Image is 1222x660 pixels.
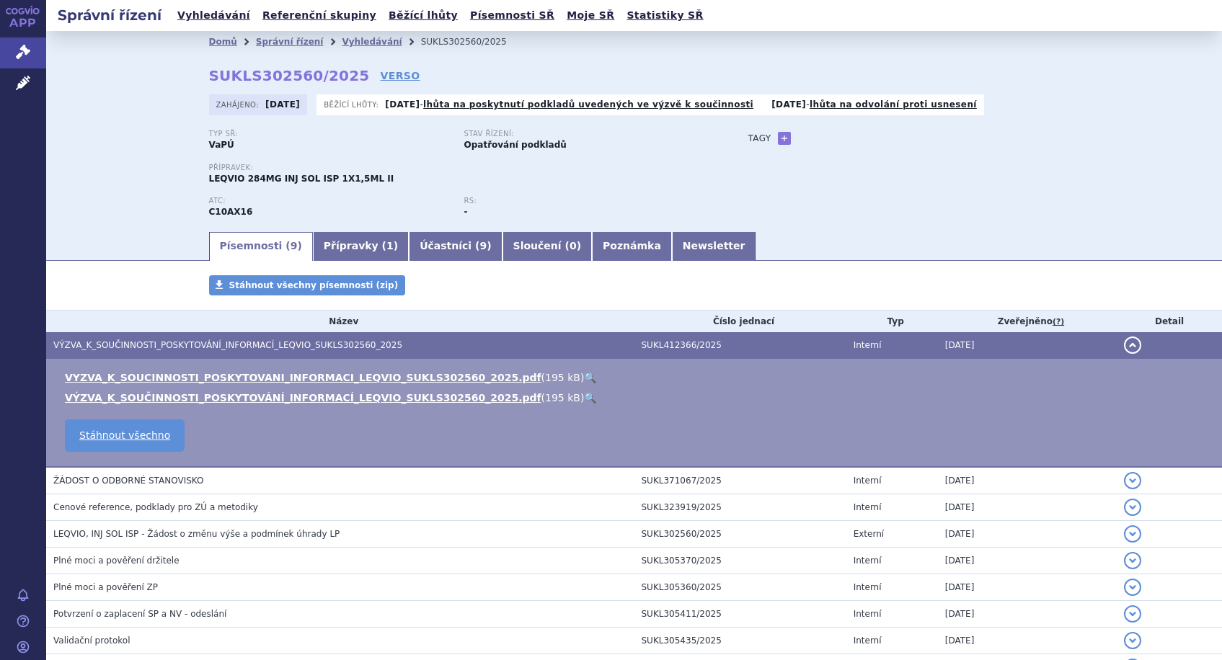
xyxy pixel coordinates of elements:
span: Interní [854,502,882,512]
td: SUKL305370/2025 [634,548,846,574]
button: detail [1124,336,1141,354]
td: [DATE] [938,548,1117,574]
span: ŽÁDOST O ODBORNÉ STANOVISKO [53,476,203,486]
strong: - [464,207,468,217]
span: Interní [854,556,882,566]
td: [DATE] [938,601,1117,628]
a: 🔍 [584,392,596,403]
td: [DATE] [938,628,1117,654]
td: [DATE] [938,467,1117,494]
span: Interní [854,636,882,646]
td: SUKL305435/2025 [634,628,846,654]
a: Poznámka [592,232,672,261]
button: detail [1124,605,1141,623]
a: VERSO [380,68,420,83]
span: Cenové reference, podklady pro ZÚ a metodiky [53,502,258,512]
p: Stav řízení: [464,130,705,138]
td: [DATE] [938,521,1117,548]
span: VÝZVA_K_SOUČINNOSTI_POSKYTOVÁNÍ_INFORMACÍ_LEQVIO_SUKLS302560_2025 [53,340,402,350]
abbr: (?) [1053,317,1064,327]
span: 1 [386,240,394,251]
span: 0 [570,240,577,251]
a: Písemnosti SŘ [466,6,559,25]
a: VYZVA_K_SOUCINNOSTI_POSKYTOVANI_INFORMACI_LEQVIO_SUKLS302560_2025.pdf [65,372,541,383]
a: Statistiky SŘ [622,6,707,25]
a: lhůta na odvolání proti usnesení [810,99,977,110]
strong: SUKLS302560/2025 [209,67,370,84]
li: ( ) [65,391,1208,405]
li: ( ) [65,370,1208,385]
strong: [DATE] [265,99,300,110]
td: [DATE] [938,574,1117,601]
span: Stáhnout všechny písemnosti (zip) [229,280,399,290]
strong: [DATE] [771,99,806,110]
span: 9 [479,240,487,251]
th: Zveřejněno [938,311,1117,332]
strong: INKLISIRAN [209,207,253,217]
a: Běžící lhůty [384,6,462,25]
td: SUKL302560/2025 [634,521,846,548]
span: 195 kB [545,372,580,383]
a: + [778,132,791,145]
td: [DATE] [938,332,1117,359]
a: lhůta na poskytnutí podkladů uvedených ve výzvě k součinnosti [423,99,753,110]
td: SUKL371067/2025 [634,467,846,494]
p: - [771,99,977,110]
a: Moje SŘ [562,6,619,25]
a: Vyhledávání [342,37,402,47]
li: SUKLS302560/2025 [421,31,526,53]
h3: Tagy [748,130,771,147]
p: ATC: [209,197,450,205]
p: RS: [464,197,705,205]
strong: [DATE] [385,99,420,110]
button: detail [1124,579,1141,596]
p: Přípravek: [209,164,720,172]
p: - [385,99,753,110]
td: [DATE] [938,494,1117,521]
td: SUKL305411/2025 [634,601,846,628]
button: detail [1124,525,1141,543]
h2: Správní řízení [46,5,173,25]
button: detail [1124,499,1141,516]
a: 🔍 [584,372,596,383]
span: LEQVIO 284MG INJ SOL ISP 1X1,5ML II [209,174,394,184]
th: Typ [846,311,938,332]
a: Přípravky (1) [313,232,409,261]
strong: Opatřování podkladů [464,140,567,150]
span: Interní [854,609,882,619]
span: Zahájeno: [216,99,262,110]
span: Potvrzení o zaplacení SP a NV - odeslání [53,609,226,619]
td: SUKL412366/2025 [634,332,846,359]
span: Interní [854,340,882,350]
span: 9 [291,240,298,251]
a: Domů [209,37,237,47]
th: Detail [1117,311,1222,332]
button: detail [1124,472,1141,489]
strong: VaPÚ [209,140,234,150]
span: LEQVIO, INJ SOL ISP - Žádost o změnu výše a podmínek úhrady LP [53,529,340,539]
span: Plné moci a pověření ZP [53,582,158,592]
button: detail [1124,632,1141,649]
button: detail [1124,552,1141,569]
th: Název [46,311,634,332]
td: SUKL305360/2025 [634,574,846,601]
a: Účastníci (9) [409,232,502,261]
a: Stáhnout všechny písemnosti (zip) [209,275,406,295]
a: Správní řízení [256,37,324,47]
a: Referenční skupiny [258,6,381,25]
a: Newsletter [672,232,756,261]
a: Písemnosti (9) [209,232,313,261]
th: Číslo jednací [634,311,846,332]
p: Typ SŘ: [209,130,450,138]
span: Interní [854,476,882,486]
span: Běžící lhůty: [324,99,381,110]
a: VÝZVA_K_SOUČINNOSTI_POSKYTOVÁNÍ_INFORMACÍ_LEQVIO_SUKLS302560_2025.pdf [65,392,541,403]
td: SUKL323919/2025 [634,494,846,521]
a: Stáhnout všechno [65,419,185,452]
a: Sloučení (0) [502,232,592,261]
span: 195 kB [545,392,580,403]
span: Interní [854,582,882,592]
span: Externí [854,529,884,539]
a: Vyhledávání [173,6,254,25]
span: Validační protokol [53,636,130,646]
